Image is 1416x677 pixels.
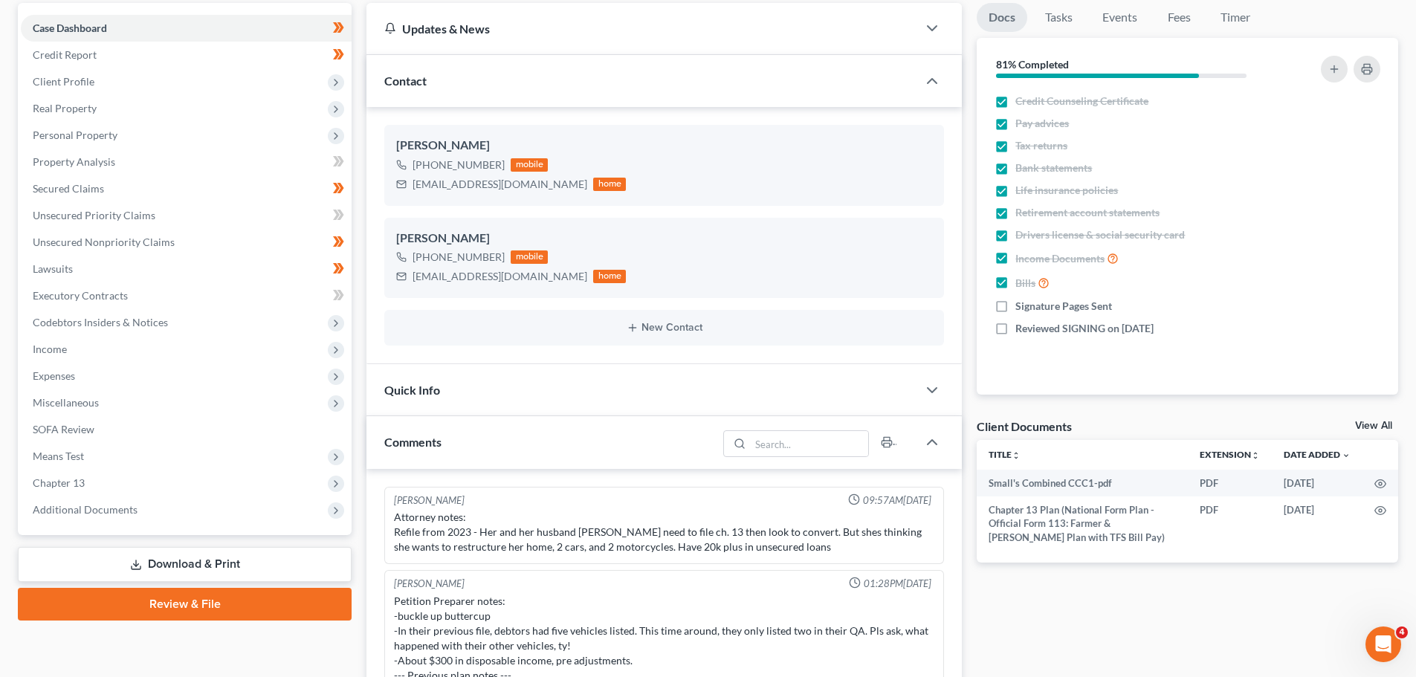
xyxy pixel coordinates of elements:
[1012,451,1021,460] i: unfold_more
[33,48,97,61] span: Credit Report
[1272,470,1362,496] td: [DATE]
[396,322,932,334] button: New Contact
[511,158,548,172] div: mobile
[1188,496,1272,551] td: PDF
[413,269,587,284] div: [EMAIL_ADDRESS][DOMAIN_NAME]
[977,470,1188,496] td: Small's Combined CCC1-pdf
[1015,161,1092,175] span: Bank statements
[33,182,104,195] span: Secured Claims
[18,547,352,582] a: Download & Print
[1155,3,1203,32] a: Fees
[864,577,931,591] span: 01:28PM[DATE]
[21,229,352,256] a: Unsecured Nonpriority Claims
[21,256,352,282] a: Lawsuits
[33,450,84,462] span: Means Test
[413,177,587,192] div: [EMAIL_ADDRESS][DOMAIN_NAME]
[1342,451,1351,460] i: expand_more
[21,15,352,42] a: Case Dashboard
[977,3,1027,32] a: Docs
[1015,227,1185,242] span: Drivers license & social security card
[1209,3,1262,32] a: Timer
[384,74,427,88] span: Contact
[1015,276,1035,291] span: Bills
[21,149,352,175] a: Property Analysis
[1200,449,1260,460] a: Extensionunfold_more
[1015,94,1148,108] span: Credit Counseling Certificate
[384,435,442,449] span: Comments
[996,58,1069,71] strong: 81% Completed
[394,493,465,508] div: [PERSON_NAME]
[1015,116,1069,131] span: Pay advices
[1188,470,1272,496] td: PDF
[863,493,931,508] span: 09:57AM[DATE]
[751,431,869,456] input: Search...
[33,102,97,114] span: Real Property
[1033,3,1084,32] a: Tasks
[21,202,352,229] a: Unsecured Priority Claims
[33,129,117,141] span: Personal Property
[511,250,548,264] div: mobile
[33,289,128,302] span: Executory Contracts
[1015,299,1112,314] span: Signature Pages Sent
[33,343,67,355] span: Income
[1251,451,1260,460] i: unfold_more
[394,510,934,554] div: Attorney notes: Refile from 2023 - Her and her husband [PERSON_NAME] need to file ch. 13 then loo...
[21,282,352,309] a: Executory Contracts
[396,137,932,155] div: [PERSON_NAME]
[33,236,175,248] span: Unsecured Nonpriority Claims
[989,449,1021,460] a: Titleunfold_more
[1090,3,1149,32] a: Events
[384,21,899,36] div: Updates & News
[33,155,115,168] span: Property Analysis
[413,250,505,265] div: [PHONE_NUMBER]
[33,423,94,435] span: SOFA Review
[593,178,626,191] div: home
[1015,138,1067,153] span: Tax returns
[977,496,1188,551] td: Chapter 13 Plan (National Form Plan - Official Form 113: Farmer & [PERSON_NAME] Plan with TFS Bil...
[21,175,352,202] a: Secured Claims
[33,262,73,275] span: Lawsuits
[21,416,352,443] a: SOFA Review
[1015,321,1154,336] span: Reviewed SIGNING on [DATE]
[1015,183,1118,198] span: Life insurance policies
[1284,449,1351,460] a: Date Added expand_more
[1015,205,1160,220] span: Retirement account statements
[396,230,932,247] div: [PERSON_NAME]
[413,158,505,172] div: [PHONE_NUMBER]
[33,209,155,221] span: Unsecured Priority Claims
[1365,626,1401,662] iframe: Intercom live chat
[21,42,352,68] a: Credit Report
[33,476,85,489] span: Chapter 13
[1015,251,1105,266] span: Income Documents
[384,383,440,397] span: Quick Info
[33,75,94,88] span: Client Profile
[18,588,352,621] a: Review & File
[1396,626,1408,638] span: 4
[1355,421,1392,431] a: View All
[33,503,138,516] span: Additional Documents
[977,418,1072,434] div: Client Documents
[1272,496,1362,551] td: [DATE]
[33,22,107,34] span: Case Dashboard
[33,369,75,382] span: Expenses
[33,316,168,328] span: Codebtors Insiders & Notices
[33,396,99,409] span: Miscellaneous
[593,270,626,283] div: home
[394,577,465,591] div: [PERSON_NAME]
